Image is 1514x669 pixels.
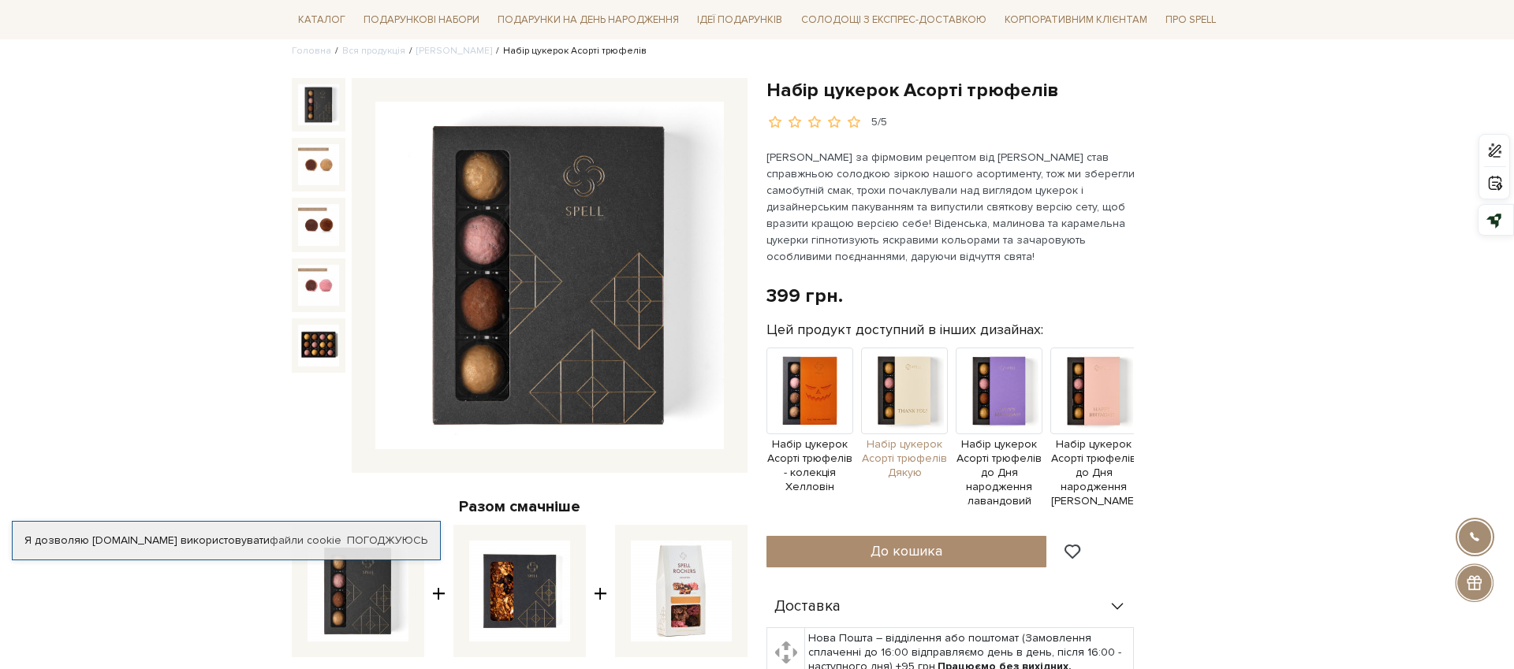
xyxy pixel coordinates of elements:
[292,496,748,517] div: Разом смачніше
[308,541,408,641] img: Набір цукерок Асорті трюфелів
[292,45,331,57] a: Головна
[766,284,843,308] div: 399 грн.
[766,149,1136,265] p: [PERSON_NAME] за фірмовим рецептом від [PERSON_NAME] став справжньою солодкою зіркою нашого асорт...
[347,533,427,548] a: Погоджуюсь
[774,600,841,614] span: Доставка
[298,144,339,185] img: Набір цукерок Асорті трюфелів
[766,536,1046,567] button: До кошика
[691,8,789,32] a: Ідеї подарунків
[416,45,492,57] a: [PERSON_NAME]
[1050,348,1137,434] img: Продукт
[342,45,405,57] a: Вся продукція
[766,437,853,495] span: Набір цукерок Асорті трюфелів - колекція Хелловін
[357,8,486,32] a: Подарункові набори
[861,383,948,480] a: Набір цукерок Асорті трюфелів Дякую
[956,348,1042,434] img: Продукт
[298,325,339,366] img: Набір цукерок Асорті трюфелів
[13,533,440,548] div: Я дозволяю [DOMAIN_NAME] використовувати
[871,115,887,130] div: 5/5
[871,542,942,559] span: До кошика
[469,541,570,641] img: Молочний шоколад з горіховим асорті
[375,102,724,450] img: Набір цукерок Асорті трюфелів
[491,8,685,32] a: Подарунки на День народження
[270,533,341,547] a: файли cookie
[795,6,993,33] a: Солодощі з експрес-доставкою
[1159,8,1222,32] a: Про Spell
[861,437,948,481] span: Набір цукерок Асорті трюфелів Дякую
[766,383,853,494] a: Набір цукерок Асорті трюфелів - колекція Хелловін
[492,44,647,58] li: Набір цукерок Асорті трюфелів
[956,437,1042,509] span: Набір цукерок Асорті трюфелів до Дня народження лавандовий
[766,348,853,434] img: Продукт
[766,321,1043,339] label: Цей продукт доступний в інших дизайнах:
[956,383,1042,509] a: Набір цукерок Асорті трюфелів до Дня народження лавандовий
[1050,437,1137,509] span: Набір цукерок Асорті трюфелів до Дня народження [PERSON_NAME]
[298,204,339,245] img: Набір цукерок Асорті трюфелів
[292,8,352,32] a: Каталог
[298,265,339,306] img: Набір цукерок Асорті трюфелів
[1050,383,1137,509] a: Набір цукерок Асорті трюфелів до Дня народження [PERSON_NAME]
[998,8,1154,32] a: Корпоративним клієнтам
[766,78,1222,102] h1: Набір цукерок Асорті трюфелів
[861,348,948,434] img: Продукт
[298,84,339,125] img: Набір цукерок Асорті трюфелів
[631,541,732,641] img: Цукерки Асорті рошерів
